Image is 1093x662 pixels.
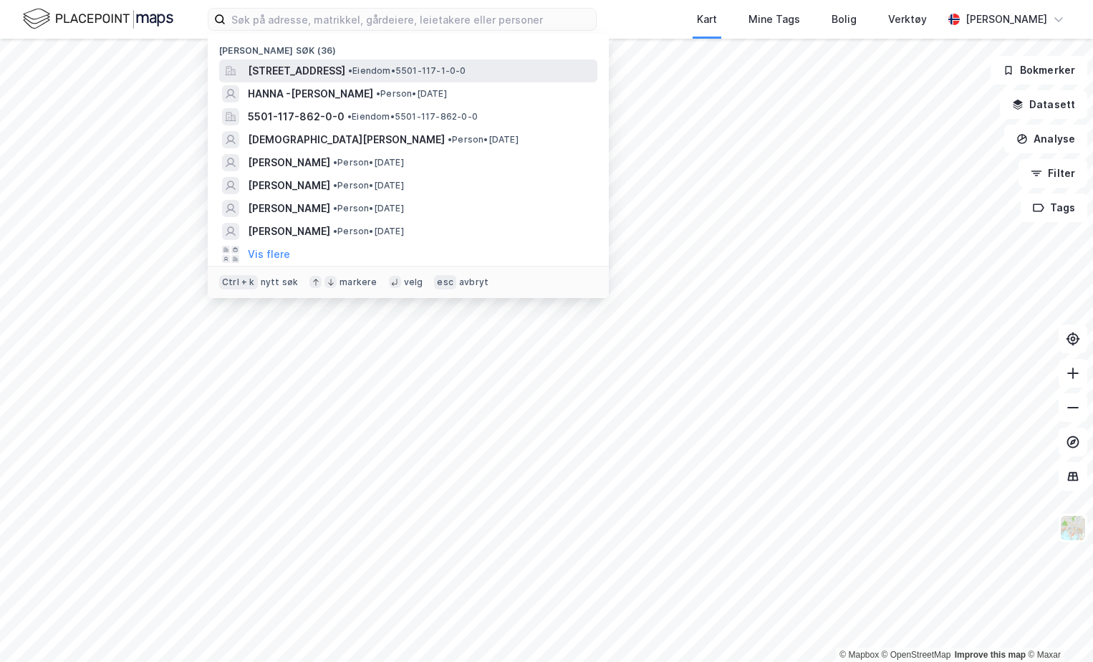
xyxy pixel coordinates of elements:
[376,88,447,100] span: Person • [DATE]
[1000,90,1087,119] button: Datasett
[219,275,258,289] div: Ctrl + k
[882,650,951,660] a: OpenStreetMap
[832,11,857,28] div: Bolig
[333,226,404,237] span: Person • [DATE]
[404,277,423,288] div: velg
[23,6,173,32] img: logo.f888ab2527a4732fd821a326f86c7f29.svg
[261,277,299,288] div: nytt søk
[1021,193,1087,222] button: Tags
[340,277,377,288] div: markere
[248,200,330,217] span: [PERSON_NAME]
[434,275,456,289] div: esc
[333,157,404,168] span: Person • [DATE]
[248,108,345,125] span: 5501-117-862-0-0
[347,111,352,122] span: •
[376,88,380,99] span: •
[248,177,330,194] span: [PERSON_NAME]
[888,11,927,28] div: Verktøy
[1021,593,1093,662] div: Kontrollprogram for chat
[448,134,452,145] span: •
[333,157,337,168] span: •
[839,650,879,660] a: Mapbox
[248,62,345,80] span: [STREET_ADDRESS]
[348,65,352,76] span: •
[208,34,609,59] div: [PERSON_NAME] søk (36)
[333,180,404,191] span: Person • [DATE]
[1059,514,1087,542] img: Z
[459,277,488,288] div: avbryt
[333,226,337,236] span: •
[333,180,337,191] span: •
[448,134,519,145] span: Person • [DATE]
[248,131,445,148] span: [DEMOGRAPHIC_DATA][PERSON_NAME]
[1021,593,1093,662] iframe: Chat Widget
[991,56,1087,85] button: Bokmerker
[966,11,1047,28] div: [PERSON_NAME]
[748,11,800,28] div: Mine Tags
[348,65,466,77] span: Eiendom • 5501-117-1-0-0
[248,223,330,240] span: [PERSON_NAME]
[1019,159,1087,188] button: Filter
[347,111,478,123] span: Eiendom • 5501-117-862-0-0
[1004,125,1087,153] button: Analyse
[226,9,596,30] input: Søk på adresse, matrikkel, gårdeiere, leietakere eller personer
[333,203,337,214] span: •
[955,650,1026,660] a: Improve this map
[697,11,717,28] div: Kart
[248,154,330,171] span: [PERSON_NAME]
[248,246,290,263] button: Vis flere
[333,203,404,214] span: Person • [DATE]
[248,85,373,102] span: HANNA -[PERSON_NAME]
